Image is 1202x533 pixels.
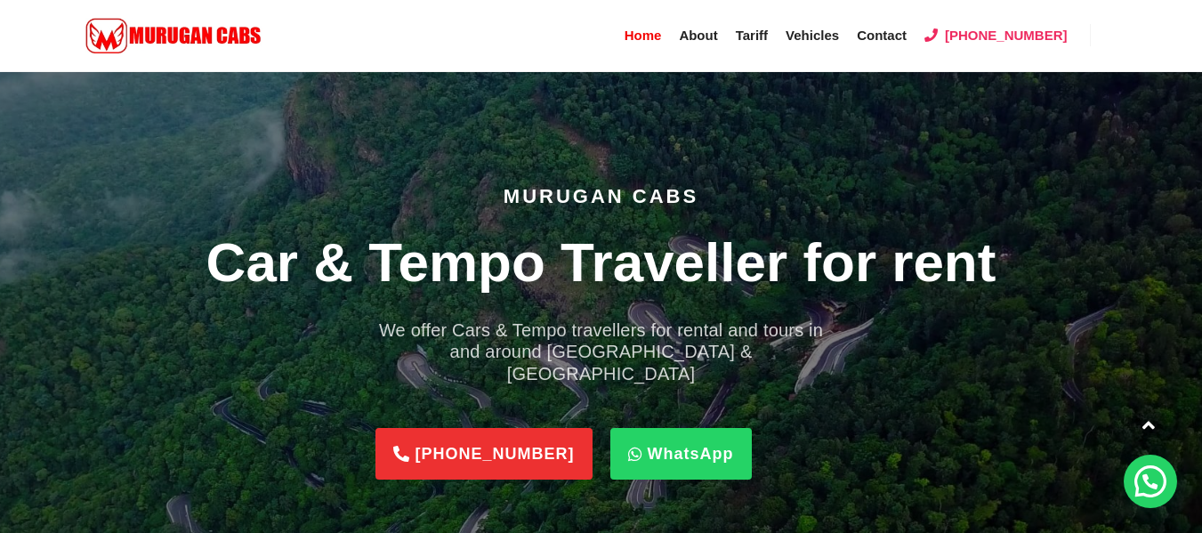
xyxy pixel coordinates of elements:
[736,28,768,43] span: Tariff
[945,28,1068,43] span: [PHONE_NUMBER]
[103,224,1100,302] h1: Car & Tempo Traveller for rent
[679,28,717,43] span: About
[415,446,574,462] span: [PHONE_NUMBER]
[625,28,662,43] span: Home
[375,428,592,480] a: [PHONE_NUMBER]
[786,28,839,43] span: Vehicles
[103,187,1100,206] p: Murugan Cabs
[610,428,752,480] a: WhatsApp
[857,28,907,43] span: Contact
[648,446,734,462] span: WhatsApp
[365,319,838,384] h4: We offer Cars & Tempo travellers for rental and tours in and around [GEOGRAPHIC_DATA] & [GEOGRAPH...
